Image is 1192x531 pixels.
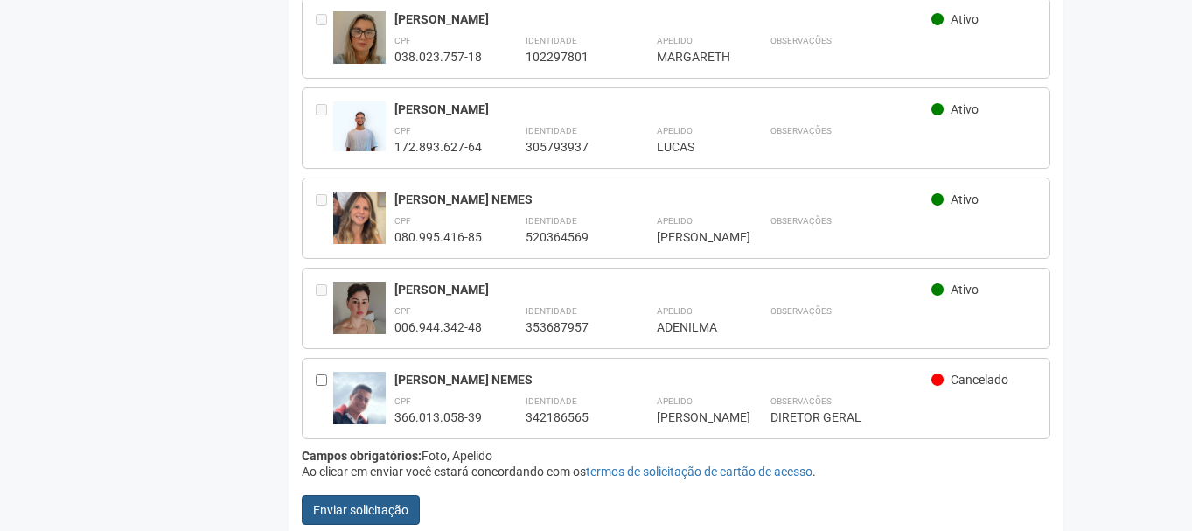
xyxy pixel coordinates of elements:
strong: Apelido [657,306,693,316]
div: Entre em contato com a Aministração para solicitar o cancelamento ou 2a via [316,11,333,65]
div: 172.893.627-64 [394,139,482,155]
div: LUCAS [657,139,727,155]
div: 353687957 [526,319,613,335]
strong: Observações [770,36,832,45]
span: Ativo [951,102,979,116]
div: [PERSON_NAME] [657,229,727,245]
strong: CPF [394,306,411,316]
div: 038.023.757-18 [394,49,482,65]
strong: Identidade [526,126,577,136]
div: Entre em contato com a Aministração para solicitar o cancelamento ou 2a via [316,101,333,155]
div: Entre em contato com a Aministração para solicitar o cancelamento ou 2a via [316,282,333,335]
div: Entre em contato com a Aministração para solicitar o cancelamento ou 2a via [316,192,333,245]
div: 006.944.342-48 [394,319,482,335]
img: user.jpg [333,192,386,278]
span: Ativo [951,283,979,297]
strong: Identidade [526,216,577,226]
div: [PERSON_NAME] [657,409,727,425]
strong: CPF [394,216,411,226]
div: 342186565 [526,409,613,425]
strong: Identidade [526,36,577,45]
strong: Observações [770,306,832,316]
img: user.jpg [333,372,386,428]
div: [PERSON_NAME] NEMES [394,372,932,388]
div: DIRETOR GERAL [770,409,1037,425]
div: 366.013.058-39 [394,409,482,425]
strong: Observações [770,126,832,136]
img: user.jpg [333,282,386,338]
strong: Apelido [657,36,693,45]
strong: CPF [394,396,411,406]
div: 080.995.416-85 [394,229,482,245]
div: ADENILMA [657,319,727,335]
strong: CPF [394,126,411,136]
span: Ativo [951,192,979,206]
strong: Identidade [526,396,577,406]
strong: Campos obrigatórios: [302,449,422,463]
strong: Apelido [657,216,693,226]
div: 520364569 [526,229,613,245]
div: [PERSON_NAME] [394,11,932,27]
strong: Identidade [526,306,577,316]
strong: Observações [770,216,832,226]
div: [PERSON_NAME] [394,101,932,117]
span: Cancelado [951,373,1008,387]
div: MARGARETH [657,49,727,65]
div: Ao clicar em enviar você estará concordando com os . [302,464,1051,479]
div: [PERSON_NAME] NEMES [394,192,932,207]
img: user.jpg [333,11,386,64]
span: Ativo [951,12,979,26]
strong: Observações [770,396,832,406]
img: user.jpg [333,101,386,151]
div: [PERSON_NAME] [394,282,932,297]
div: Foto, Apelido [302,448,1051,464]
div: 102297801 [526,49,613,65]
strong: CPF [394,36,411,45]
strong: Apelido [657,396,693,406]
button: Enviar solicitação [302,495,420,525]
div: 305793937 [526,139,613,155]
strong: Apelido [657,126,693,136]
a: termos de solicitação de cartão de acesso [586,465,812,479]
